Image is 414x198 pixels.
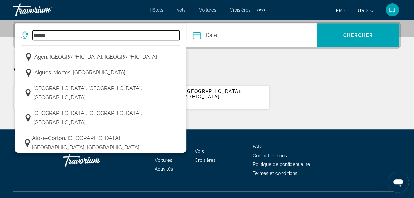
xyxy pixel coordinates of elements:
div: Search widget [15,23,399,47]
span: [GEOGRAPHIC_DATA], [GEOGRAPHIC_DATA], [GEOGRAPHIC_DATA] [33,109,177,127]
button: Select destination: Agen, Aquitaine, France [21,51,180,63]
span: [GEOGRAPHIC_DATA], [GEOGRAPHIC_DATA], [GEOGRAPHIC_DATA] [33,84,177,102]
a: Croisières [230,7,251,12]
button: Select destination: Aigues-Mortes, France [21,66,180,79]
a: FAQs [253,144,263,149]
a: Croisières [195,158,216,163]
a: Activités [155,166,173,172]
a: Contactez-nous [253,153,287,158]
button: Agadir, [GEOGRAPHIC_DATA], [GEOGRAPHIC_DATA] [13,85,138,110]
a: Vols [195,149,204,154]
span: USD [358,8,368,13]
a: Travorium [13,1,79,18]
p: [DATE] [165,101,264,106]
button: Change currency [358,6,374,15]
button: Select destination: Ajaccio, Corse, France [21,107,180,129]
a: Termes et conditions [253,171,297,176]
a: Voitures [199,7,216,12]
p: Your Recent Searches [13,65,401,78]
button: Agadir, [GEOGRAPHIC_DATA], [GEOGRAPHIC_DATA][DATE] [145,85,269,110]
a: Hôtels [150,7,163,12]
a: Hôtels [155,149,169,154]
a: Go Home [63,150,128,170]
span: Agadir, [GEOGRAPHIC_DATA], [GEOGRAPHIC_DATA] [165,89,242,99]
button: Select destination: Aix-en-Provence, Provence, France [21,82,180,104]
span: Aloxe-Corton, [GEOGRAPHIC_DATA] et [GEOGRAPHIC_DATA], [GEOGRAPHIC_DATA] [32,134,177,152]
button: Extra navigation items [257,5,265,15]
span: Agen, [GEOGRAPHIC_DATA], [GEOGRAPHIC_DATA] [34,52,157,62]
button: Search [317,23,399,47]
button: Change language [336,6,348,15]
span: LJ [389,7,396,13]
a: Politique de confidentialité [253,162,310,167]
button: User Menu [384,3,401,17]
a: Voitures [155,158,172,163]
span: Chercher [343,33,373,38]
button: DateDate [193,23,317,47]
input: Search destination [33,30,179,40]
div: Destination search results [15,45,186,153]
a: Vols [177,7,186,12]
iframe: Bouton de lancement de la fenêtre de messagerie [388,172,409,193]
button: Select destination: Aloxe-Corton, Bourgogne et Dijon, France [21,132,180,154]
span: fr [336,8,342,13]
span: Aigues-Mortes, [GEOGRAPHIC_DATA] [34,68,125,77]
